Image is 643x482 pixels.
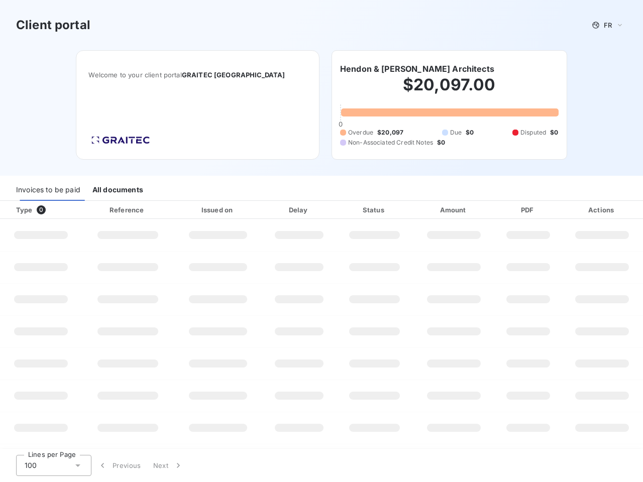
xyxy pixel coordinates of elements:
span: Non-Associated Credit Notes [348,138,433,147]
div: Actions [563,205,641,215]
span: GRAITEC [GEOGRAPHIC_DATA] [182,71,285,79]
button: Previous [91,455,147,476]
h3: Client portal [16,16,90,34]
span: FR [604,21,612,29]
div: Delay [264,205,334,215]
div: Invoices to be paid [16,180,80,201]
span: $0 [466,128,474,137]
div: Amount [415,205,493,215]
div: Issued on [176,205,260,215]
span: 0 [37,205,46,214]
div: Status [338,205,411,215]
div: Type [10,205,79,215]
span: Due [450,128,462,137]
span: Welcome to your client portal [88,71,307,79]
div: Reference [110,206,144,214]
h2: $20,097.00 [340,75,559,105]
img: Company logo [88,133,153,147]
div: All documents [92,180,143,201]
span: Overdue [348,128,373,137]
span: $0 [437,138,445,147]
div: PDF [497,205,559,215]
span: $0 [550,128,558,137]
h6: Hendon & [PERSON_NAME] Architects [340,63,494,75]
span: 100 [25,460,37,470]
span: Disputed [520,128,546,137]
button: Next [147,455,189,476]
span: $20,097 [377,128,403,137]
span: 0 [339,120,343,128]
